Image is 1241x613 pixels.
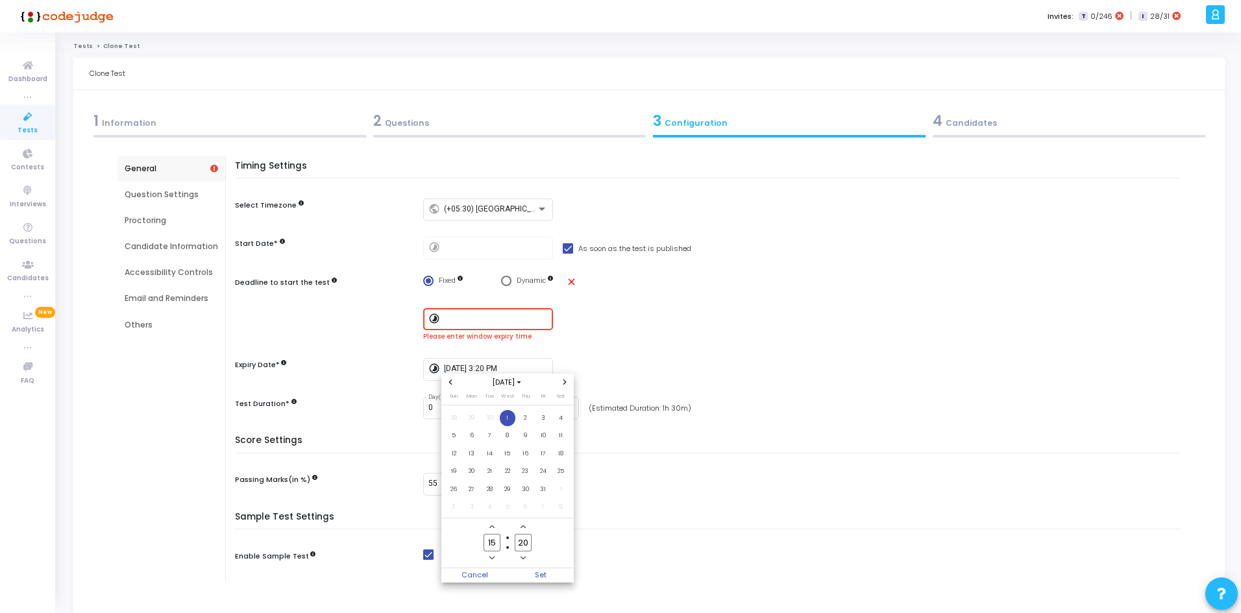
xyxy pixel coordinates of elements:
td: November 3, 2025 [463,498,481,516]
td: October 2, 2025 [517,409,535,427]
td: October 31, 2025 [534,480,552,498]
td: October 7, 2025 [481,427,499,445]
span: 28 [482,481,498,498]
td: October 19, 2025 [445,463,463,481]
td: October 26, 2025 [445,480,463,498]
span: [DATE] [488,377,526,388]
span: 1 [553,481,569,498]
td: October 14, 2025 [481,444,499,463]
td: October 18, 2025 [552,444,571,463]
td: November 6, 2025 [517,498,535,516]
span: 18 [553,446,569,462]
span: 14 [482,446,498,462]
td: October 11, 2025 [552,427,571,445]
td: October 5, 2025 [445,427,463,445]
span: 9 [517,427,534,444]
td: October 3, 2025 [534,409,552,427]
td: October 21, 2025 [481,463,499,481]
span: Fri [541,392,545,400]
span: 2 [446,499,462,515]
span: 30 [482,410,498,426]
td: October 22, 2025 [498,463,517,481]
span: Sat [557,392,565,400]
td: October 20, 2025 [463,463,481,481]
span: 13 [464,446,480,462]
button: Set [508,568,574,583]
td: September 28, 2025 [445,409,463,427]
td: October 6, 2025 [463,427,481,445]
td: October 4, 2025 [552,409,571,427]
td: October 8, 2025 [498,427,517,445]
td: October 16, 2025 [517,444,535,463]
span: 5 [500,499,516,515]
span: 16 [517,446,534,462]
th: Thursday [517,392,535,405]
td: October 27, 2025 [463,480,481,498]
td: October 28, 2025 [481,480,499,498]
th: Tuesday [481,392,499,405]
td: October 17, 2025 [534,444,552,463]
span: 7 [482,427,498,444]
span: 15 [500,446,516,462]
span: Thu [521,392,530,400]
span: 19 [446,463,462,479]
td: October 24, 2025 [534,463,552,481]
span: 8 [553,499,569,515]
th: Friday [534,392,552,405]
span: 29 [500,481,516,498]
td: September 30, 2025 [481,409,499,427]
td: October 9, 2025 [517,427,535,445]
th: Wednesday [498,392,517,405]
span: 10 [535,427,552,444]
th: Sunday [445,392,463,405]
span: 2 [517,410,534,426]
span: 29 [464,410,480,426]
td: October 1, 2025 [498,409,517,427]
span: 27 [464,481,480,498]
span: Wed [501,392,513,400]
span: 17 [535,446,552,462]
span: 21 [482,463,498,479]
td: October 29, 2025 [498,480,517,498]
td: November 2, 2025 [445,498,463,516]
td: September 29, 2025 [463,409,481,427]
span: 5 [446,427,462,444]
td: November 1, 2025 [552,480,571,498]
span: 26 [446,481,462,498]
span: 6 [464,427,480,444]
span: 20 [464,463,480,479]
button: Choose month and year [488,377,526,388]
span: Cancel [441,568,508,583]
span: 23 [517,463,534,479]
th: Saturday [552,392,571,405]
span: 3 [535,410,552,426]
td: November 5, 2025 [498,498,517,516]
span: Mon [467,392,476,400]
span: 28 [446,410,462,426]
td: October 23, 2025 [517,463,535,481]
button: Add a hour [487,522,498,533]
span: 12 [446,446,462,462]
span: 3 [464,499,480,515]
td: October 30, 2025 [517,480,535,498]
button: Previous month [445,377,456,388]
td: November 4, 2025 [481,498,499,516]
span: Tue [485,392,495,400]
td: October 12, 2025 [445,444,463,463]
td: October 15, 2025 [498,444,517,463]
span: 24 [535,463,552,479]
span: 6 [517,499,534,515]
td: October 10, 2025 [534,427,552,445]
th: Monday [463,392,481,405]
button: Add a minute [518,522,529,533]
span: Sun [450,392,458,400]
button: Minus a minute [518,553,529,564]
span: 4 [553,410,569,426]
span: 11 [553,427,569,444]
td: November 7, 2025 [534,498,552,516]
td: October 13, 2025 [463,444,481,463]
td: November 8, 2025 [552,498,571,516]
span: 30 [517,481,534,498]
span: 1 [500,410,516,426]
